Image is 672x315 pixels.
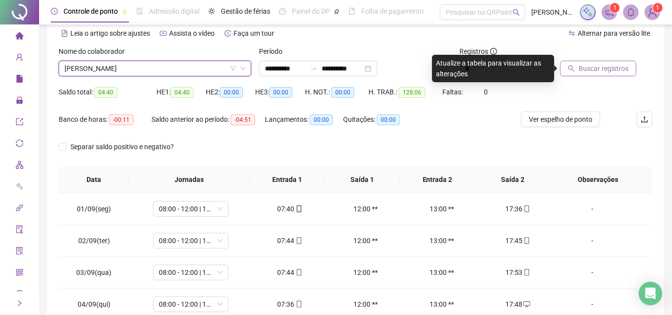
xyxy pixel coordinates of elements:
div: 17:36 [488,203,548,214]
span: Observações [558,174,638,185]
div: - [564,235,621,246]
span: Painel do DP [292,7,330,15]
div: 17:48 [488,299,548,310]
span: Leia o artigo sobre ajustes [70,29,150,37]
span: mobile [295,205,303,212]
span: 08:00 - 12:00 | 13:00 - 17:48 [159,265,223,280]
span: mobile [522,237,530,244]
span: mobile [295,269,303,276]
th: Saída 1 [325,166,400,193]
span: bell [627,8,635,17]
div: 07:44 [260,267,320,278]
span: swap-right [310,65,318,72]
span: sun [208,8,215,15]
span: 00:00 [377,114,400,125]
span: pushpin [334,9,340,15]
span: 04/09(qui) [78,300,110,308]
span: 00:00 [310,114,333,125]
span: Gestão de férias [221,7,270,15]
div: Saldo total: [59,87,156,98]
span: Separar saldo positivo e negativo? [66,141,178,152]
span: 00:00 [220,87,243,98]
span: qrcode [16,264,23,284]
div: - [564,267,621,278]
div: HE 1: [156,87,206,98]
span: 03/09(qua) [76,269,111,276]
div: 07:36 [260,299,320,310]
label: Período [259,46,289,57]
div: Saldo anterior ao período: [152,114,265,125]
span: Faltas: [443,88,465,96]
span: clock-circle [51,8,58,15]
div: Lançamentos: [265,114,343,125]
th: Saída 2 [475,166,550,193]
img: 80309 [645,5,660,20]
span: search [568,65,575,72]
span: 00:00 [269,87,292,98]
span: Folha de pagamento [361,7,424,15]
span: desktop [522,301,530,308]
sup: 1 [610,3,620,13]
span: Alternar para versão lite [578,29,650,37]
th: Observações [550,166,646,193]
span: 04:40 [171,87,194,98]
span: upload [641,115,649,123]
div: - [564,203,621,214]
span: solution [16,243,23,262]
span: Faça um tour [234,29,274,37]
span: 02/09(ter) [78,237,110,245]
span: audit [16,221,23,241]
th: Jornadas [129,166,250,193]
div: 07:40 [260,203,320,214]
sup: Atualize o seu contato no menu Meus Dados [653,3,663,13]
span: export [16,113,23,133]
span: mobile [522,269,530,276]
span: file [16,70,23,90]
span: mobile [522,205,530,212]
span: VALDIRENE DOS SANTOS OLIVEIRA [65,61,245,76]
span: filter [230,66,236,71]
span: to [310,65,318,72]
div: HE 2: [206,87,255,98]
img: sparkle-icon.fc2bf0ac1784a2077858766a79e2daf3.svg [583,7,593,18]
span: 0 [484,88,488,96]
label: Nome do colaborador [59,46,131,57]
span: 08:00 - 12:00 | 13:00 - 17:48 [159,297,223,312]
div: Atualize a tabela para visualizar as alterações [432,55,554,82]
span: dashboard [279,8,286,15]
span: apartment [16,157,23,176]
span: 128:06 [399,87,425,98]
span: 08:00 - 12:00 | 13:00 - 17:48 [159,233,223,248]
div: Quitações: [343,114,417,125]
span: 08:00 - 12:00 | 13:00 - 17:48 [159,202,223,216]
span: Assista o vídeo [169,29,215,37]
div: 17:45 [488,235,548,246]
span: 00:00 [331,87,354,98]
span: Admissão digital [149,7,199,15]
div: H. NOT.: [305,87,369,98]
span: swap [568,30,575,37]
button: Buscar registros [560,61,636,76]
span: right [16,300,23,307]
span: home [16,27,23,47]
span: Registros [460,46,497,57]
span: [PERSON_NAME] [531,7,574,18]
span: book [348,8,355,15]
span: youtube [160,30,167,37]
div: HE 3: [255,87,304,98]
span: info-circle [490,48,497,55]
div: Open Intercom Messenger [639,282,662,305]
span: Ver espelho de ponto [529,114,592,125]
div: Banco de horas: [59,114,152,125]
span: lock [16,92,23,112]
span: mobile [295,301,303,308]
span: 04:40 [94,87,117,98]
span: -00:11 [109,114,133,125]
span: 01/09(seg) [77,205,111,213]
div: H. TRAB.: [369,87,443,98]
span: sync [16,135,23,155]
span: down [240,66,246,71]
span: notification [605,8,614,17]
span: file-done [136,8,143,15]
button: Ver espelho de ponto [521,112,600,127]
